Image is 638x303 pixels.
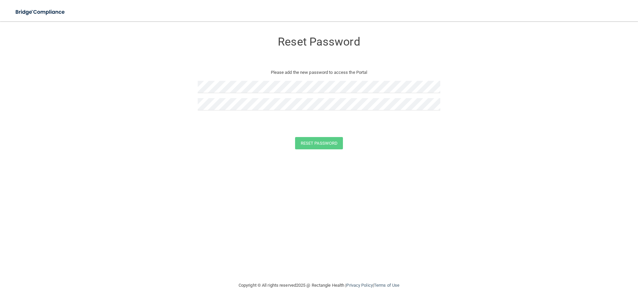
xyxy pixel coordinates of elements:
img: bridge_compliance_login_screen.278c3ca4.svg [10,5,71,19]
h3: Reset Password [198,36,440,48]
iframe: Drift Widget Chat Controller [523,256,630,282]
a: Terms of Use [374,283,399,288]
button: Reset Password [295,137,343,149]
a: Privacy Policy [346,283,372,288]
p: Please add the new password to access the Portal [203,69,435,76]
div: Copyright © All rights reserved 2025 @ Rectangle Health | | [198,275,440,296]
